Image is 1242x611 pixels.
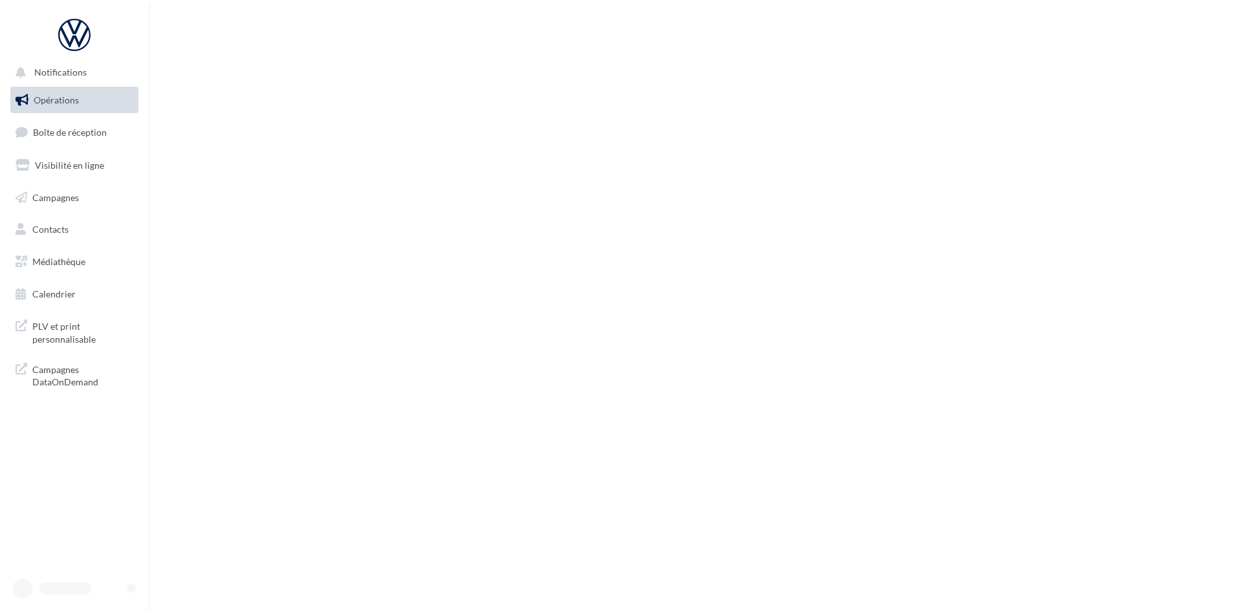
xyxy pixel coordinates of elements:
a: Médiathèque [8,248,141,275]
span: Campagnes [32,191,79,202]
span: Boîte de réception [33,127,107,138]
a: Boîte de réception [8,118,141,146]
a: Campagnes [8,184,141,211]
a: Contacts [8,216,141,243]
span: Visibilité en ligne [35,160,104,171]
span: Campagnes DataOnDemand [32,361,133,389]
span: Opérations [34,94,79,105]
a: Calendrier [8,281,141,308]
span: Contacts [32,224,69,235]
a: Campagnes DataOnDemand [8,356,141,394]
span: Notifications [34,67,87,78]
a: Visibilité en ligne [8,152,141,179]
span: PLV et print personnalisable [32,317,133,345]
span: Médiathèque [32,256,85,267]
a: PLV et print personnalisable [8,312,141,350]
a: Opérations [8,87,141,114]
span: Calendrier [32,288,76,299]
